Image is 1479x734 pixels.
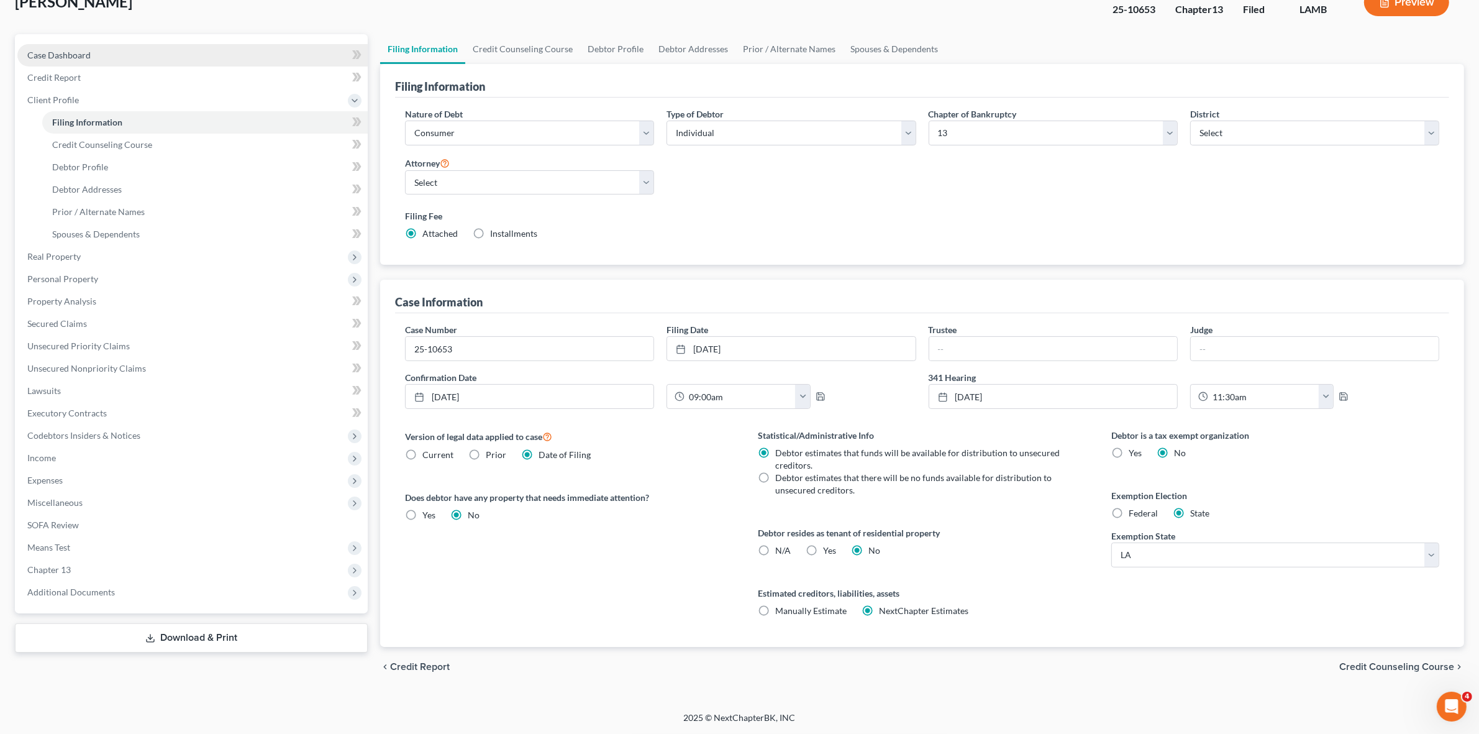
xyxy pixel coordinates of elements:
a: Property Analysis [17,290,368,313]
span: Case Dashboard [27,50,91,60]
span: SOFA Review [27,520,79,530]
a: Prior / Alternate Names [735,34,843,64]
span: Debtor Profile [52,162,108,172]
span: Yes [422,510,435,520]
a: [DATE] [406,385,653,408]
span: Yes [823,545,836,556]
span: Installments [490,228,537,239]
input: -- [1191,337,1439,360]
label: Exemption State [1111,530,1175,543]
label: Statistical/Administrative Info [758,429,1086,442]
a: Download & Print [15,623,368,653]
span: 13 [1212,3,1223,15]
label: Type of Debtor [667,108,724,121]
div: LAMB [1299,2,1344,17]
label: Nature of Debt [405,108,463,121]
span: Miscellaneous [27,497,83,508]
span: Real Property [27,251,81,262]
span: NextChapter Estimates [879,605,968,616]
i: chevron_left [380,662,390,672]
span: Credit Report [390,662,450,672]
div: Filing Information [395,79,485,94]
a: Filing Information [380,34,465,64]
label: Confirmation Date [399,371,922,384]
label: District [1190,108,1219,121]
label: Debtor is a tax exempt organization [1111,429,1439,442]
span: Prior [486,449,506,460]
span: No [868,545,880,556]
a: SOFA Review [17,514,368,536]
input: Enter case number... [406,337,653,360]
button: Credit Counseling Course chevron_right [1339,662,1464,672]
span: Secured Claims [27,318,87,329]
button: chevron_left Credit Report [380,662,450,672]
label: Trustee [929,323,957,336]
span: Lawsuits [27,385,61,396]
div: Filed [1243,2,1280,17]
label: Version of legal data applied to case [405,429,733,444]
span: Income [27,452,56,463]
span: Spouses & Dependents [52,229,140,239]
label: 341 Hearing [922,371,1445,384]
span: Date of Filing [539,449,591,460]
span: Federal [1129,508,1158,518]
label: Case Number [405,323,457,336]
a: Unsecured Nonpriority Claims [17,357,368,380]
a: Debtor Addresses [42,178,368,201]
div: Chapter [1175,2,1223,17]
input: -- : -- [1208,385,1319,408]
a: Credit Counseling Course [465,34,580,64]
a: Unsecured Priority Claims [17,335,368,357]
span: Credit Counseling Course [1339,662,1454,672]
iframe: Intercom live chat [1437,692,1467,722]
a: Debtor Profile [580,34,651,64]
a: Debtor Profile [42,156,368,178]
span: Yes [1129,447,1142,458]
span: Debtor estimates that funds will be available for distribution to unsecured creditors. [775,447,1060,470]
a: Credit Report [17,67,368,89]
a: Lawsuits [17,380,368,402]
label: Attorney [405,155,450,170]
a: [DATE] [667,337,915,360]
a: Secured Claims [17,313,368,335]
i: chevron_right [1454,662,1464,672]
a: Prior / Alternate Names [42,201,368,223]
div: 2025 © NextChapterBK, INC [386,712,1094,734]
span: Attached [422,228,458,239]
span: Additional Documents [27,587,115,597]
input: -- : -- [685,385,796,408]
a: Executory Contracts [17,402,368,424]
label: Exemption Election [1111,489,1439,502]
a: Filing Information [42,111,368,134]
span: Debtor Addresses [52,184,122,195]
span: 4 [1462,692,1472,702]
a: [DATE] [929,385,1177,408]
label: Chapter of Bankruptcy [929,108,1017,121]
span: Prior / Alternate Names [52,206,145,217]
span: Expenses [27,475,63,485]
span: Current [422,449,453,460]
span: Means Test [27,542,70,553]
label: Does debtor have any property that needs immediate attention? [405,491,733,504]
span: Filing Information [52,117,122,127]
label: Filing Fee [405,209,1439,222]
a: Spouses & Dependents [42,223,368,245]
span: N/A [775,545,791,556]
span: Manually Estimate [775,605,847,616]
label: Filing Date [667,323,708,336]
span: State [1190,508,1209,518]
input: -- [929,337,1177,360]
label: Estimated creditors, liabilities, assets [758,587,1086,600]
span: Credit Counseling Course [52,139,152,150]
div: 25-10653 [1113,2,1155,17]
a: Case Dashboard [17,44,368,67]
span: No [468,510,480,520]
label: Judge [1190,323,1213,336]
span: Unsecured Nonpriority Claims [27,363,146,374]
a: Debtor Addresses [651,34,735,64]
span: Codebtors Insiders & Notices [27,430,140,441]
span: Credit Report [27,72,81,83]
span: Personal Property [27,273,98,284]
span: Executory Contracts [27,408,107,418]
span: No [1174,447,1186,458]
